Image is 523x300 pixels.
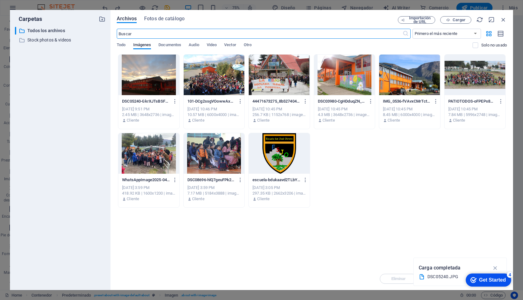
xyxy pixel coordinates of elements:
[252,177,300,183] p: escuela-bdukaavd2TLbYtyVR6UA-Q.png
[244,41,252,50] span: Otro
[440,16,471,24] button: Cargar
[453,118,465,123] p: Cliente
[318,106,371,112] div: [DATE] 10:45 PM
[427,273,488,280] div: DSC05240.JPG
[15,36,106,44] div: Stock photos & videos
[117,15,137,22] span: Archivos
[187,177,235,183] p: DSC08696-hlQ7geuFPk2I7zBebVe5pA.JPG
[122,185,175,191] div: [DATE] 3:59 PM
[117,41,125,50] span: Todo
[383,106,436,112] div: [DATE] 10:45 PM
[122,106,175,112] div: [DATE] 9:51 PM
[448,99,496,104] p: PATIOTODOS-oFPEPx8G_ce85ODEjUO_Ug.jpg
[323,118,335,123] p: Cliente
[252,99,300,104] p: 44471673275_8b5274040b_o-GOepkegkH6grfOlj7LymqQ.jpg
[252,112,306,118] div: 256.7 KB | 1152x768 | image/jpeg
[453,18,465,22] span: Cargar
[257,118,270,123] p: Cliente
[117,29,402,39] input: Buscar
[122,177,170,183] p: WhatsAppImage2025-04-13at21.18.111-gJsLwTpcS7tL8nuJtbjnQA.jpeg
[18,7,45,12] div: Get Started
[500,16,507,23] i: Cerrar
[192,196,205,202] p: Cliente
[224,41,236,50] span: Vector
[257,196,270,202] p: Cliente
[388,118,400,123] p: Cliente
[448,112,502,118] div: 7.84 MB | 5996x2748 | image/jpeg
[122,99,170,104] p: DSC05240-GkrXJTsBSFTC4UyOMOZvpw.JPG
[448,106,502,112] div: [DATE] 10:45 PM
[187,106,241,112] div: [DATE] 10:46 PM
[27,27,94,34] p: Todos los archivos
[133,41,151,50] span: Imágenes
[144,15,185,22] span: Fotos de catálogo
[5,3,50,16] div: Get Started 4 items remaining, 20% complete
[207,41,217,50] span: Video
[127,196,139,202] p: Cliente
[252,106,306,112] div: [DATE] 10:45 PM
[187,191,241,196] div: 7.17 MB | 5184x3888 | image/jpeg
[383,112,436,118] div: 8.45 MB | 6000x4000 | image/jpeg
[252,185,306,191] div: [DATE] 3:05 PM
[122,191,175,196] div: 418.92 KB | 1600x1200 | image/jpeg
[122,112,175,118] div: 2.45 MB | 3648x2736 | image/jpeg
[189,41,199,50] span: Audio
[488,16,495,23] i: Minimizar
[252,191,306,196] div: 297.35 KB | 2662x3206 | image/png
[99,16,106,22] i: Crear carpeta
[158,41,181,50] span: Documentos
[192,118,205,123] p: Cliente
[476,16,483,23] i: Volver a cargar
[383,99,431,104] p: IMG_0536-fVAvxCMrTctzF9PJWa6JnQ.JPG
[318,99,365,104] p: DSC03980-CgHDduqZN_nzhIYmv8Sp5w.JPG
[419,264,460,272] p: Carga completada
[187,185,241,191] div: [DATE] 3:59 PM
[27,36,94,44] p: Stock photos & videos
[481,42,507,48] p: Solo muestra los archivos que no están usándose en el sitio web. Los archivos añadidos durante es...
[187,112,241,118] div: 10.57 MB | 6000x4000 | image/jpeg
[46,1,52,7] div: 4
[407,16,432,24] span: Importación de URL
[318,112,371,118] div: 4.3 MB | 3648x2736 | image/jpeg
[127,118,139,123] p: Cliente
[15,15,42,23] p: Carpetas
[187,99,235,104] p: 101-DCg2ssgVOowwAxR8WZmeyA.JPG
[398,16,435,24] button: Importación de URL
[15,27,16,35] div: ​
